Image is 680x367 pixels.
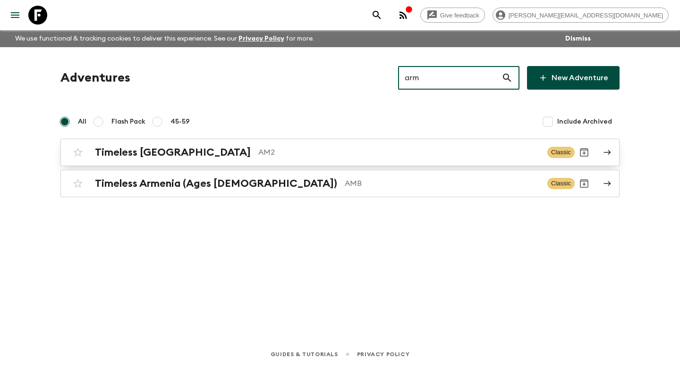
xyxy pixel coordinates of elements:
[258,147,540,158] p: AM2
[78,117,86,126] span: All
[95,146,251,158] h2: Timeless [GEOGRAPHIC_DATA]
[435,12,484,19] span: Give feedback
[60,68,130,87] h1: Adventures
[503,12,668,19] span: [PERSON_NAME][EMAIL_ADDRESS][DOMAIN_NAME]
[170,117,190,126] span: 45-59
[60,170,620,197] a: Timeless Armenia (Ages [DEMOGRAPHIC_DATA])AMBClassicArchive
[547,178,575,189] span: Classic
[6,6,25,25] button: menu
[557,117,612,126] span: Include Archived
[575,143,594,162] button: Archive
[547,147,575,158] span: Classic
[575,174,594,193] button: Archive
[420,8,485,23] a: Give feedback
[398,65,501,91] input: e.g. AR1, Argentina
[527,66,620,90] a: New Adventure
[367,6,386,25] button: search adventures
[11,30,318,47] p: We use functional & tracking cookies to deliver this experience. See our for more.
[60,139,620,166] a: Timeless [GEOGRAPHIC_DATA]AM2ClassicArchive
[563,32,593,45] button: Dismiss
[271,349,338,359] a: Guides & Tutorials
[345,178,540,189] p: AMB
[111,117,145,126] span: Flash Pack
[493,8,669,23] div: [PERSON_NAME][EMAIL_ADDRESS][DOMAIN_NAME]
[95,177,337,190] h2: Timeless Armenia (Ages [DEMOGRAPHIC_DATA])
[357,349,409,359] a: Privacy Policy
[238,35,284,42] a: Privacy Policy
